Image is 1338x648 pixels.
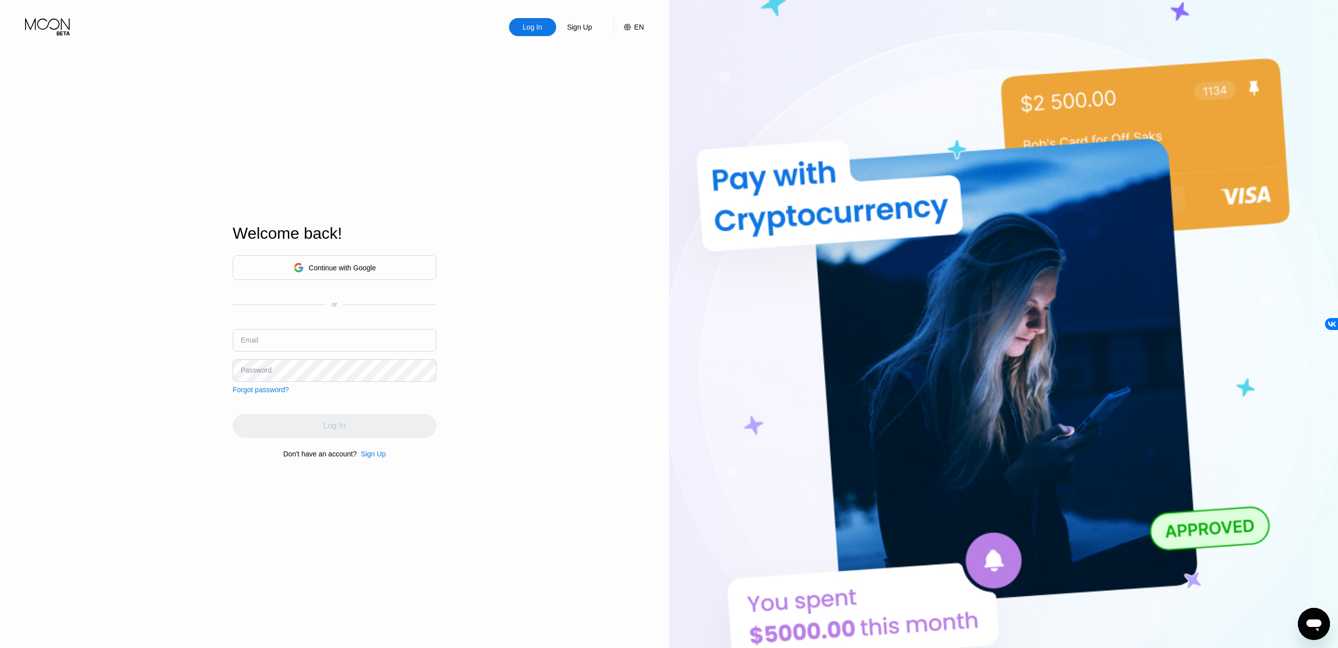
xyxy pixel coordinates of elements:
div: Password [241,366,271,374]
div: or [332,301,338,308]
div: EN [613,18,644,36]
div: Sign Up [566,22,593,32]
div: Sign Up [357,450,386,458]
div: Email [241,336,258,344]
iframe: Кнопка запуска окна обмена сообщениями [1298,608,1330,640]
div: Don't have an account? [283,450,357,458]
div: Log In [509,18,556,36]
div: Sign Up [361,450,386,458]
div: EN [634,23,644,31]
div: Log In [522,22,543,32]
div: Continue with Google [233,255,436,280]
div: Sign Up [556,18,603,36]
div: Welcome back! [233,224,436,243]
div: Continue with Google [309,264,376,272]
div: Forgot password? [233,386,289,394]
